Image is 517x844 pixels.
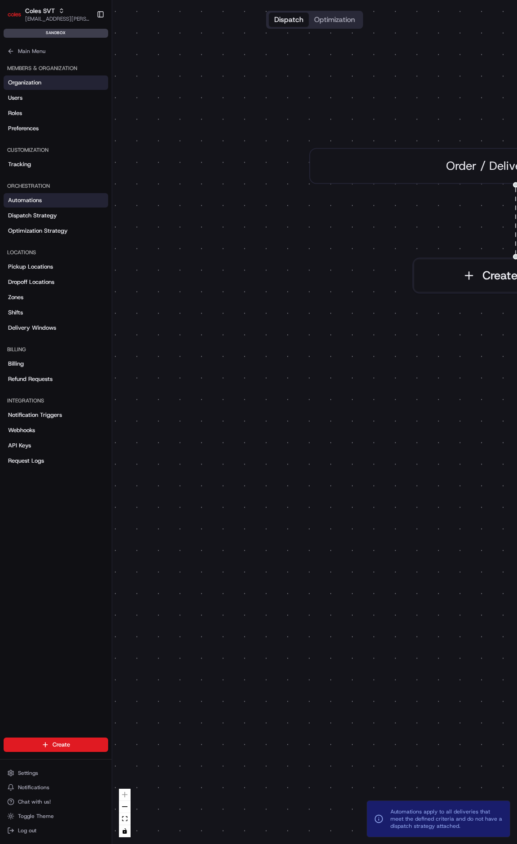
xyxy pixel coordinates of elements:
[4,143,108,157] div: Customization
[8,324,56,332] span: Delivery Windows
[53,741,70,749] span: Create
[8,212,57,220] span: Dispatch Strategy
[4,408,108,422] a: Notification Triggers
[4,106,108,120] a: Roles
[76,131,83,138] div: 💻
[4,260,108,274] a: Pickup Locations
[4,738,108,752] button: Create
[4,29,108,38] div: sandbox
[25,6,55,15] button: Coles SVT
[8,411,62,419] span: Notification Triggers
[18,827,36,834] span: Log out
[4,193,108,208] a: Automations
[89,152,109,159] span: Pylon
[4,781,108,794] button: Notifications
[4,438,108,453] a: API Keys
[8,227,68,235] span: Optimization Strategy
[18,48,45,55] span: Main Menu
[8,124,39,133] span: Preferences
[18,784,49,791] span: Notifications
[4,423,108,437] a: Webhooks
[4,75,108,90] a: Organization
[5,127,72,143] a: 📗Knowledge Base
[8,263,53,271] span: Pickup Locations
[4,393,108,408] div: Integrations
[8,278,54,286] span: Dropoff Locations
[269,13,309,27] button: Dispatch
[4,290,108,305] a: Zones
[4,179,108,193] div: Orchestration
[4,372,108,386] a: Refund Requests
[8,94,22,102] span: Users
[4,795,108,808] button: Chat with us!
[4,245,108,260] div: Locations
[4,4,93,25] button: Coles SVTColes SVT[EMAIL_ADDRESS][PERSON_NAME][PERSON_NAME][DOMAIN_NAME]
[153,88,163,99] button: Start new chat
[31,95,114,102] div: We're available if you need us!
[4,824,108,837] button: Log out
[119,813,131,825] button: fit view
[8,109,22,117] span: Roles
[8,442,31,450] span: API Keys
[18,130,69,139] span: Knowledge Base
[4,121,108,136] a: Preferences
[4,357,108,371] a: Billing
[4,810,108,822] button: Toggle Theme
[390,808,503,830] span: Automations apply to all deliveries that meet the defined criteria and do not have a dispatch str...
[8,196,42,204] span: Automations
[7,7,22,22] img: Coles SVT
[9,86,25,102] img: 1736555255976-a54dd68f-1ca7-489b-9aae-adbdc363a1c4
[8,293,23,301] span: Zones
[309,13,360,27] button: Optimization
[4,224,108,238] a: Optimization Strategy
[18,769,38,777] span: Settings
[31,86,147,95] div: Start new chat
[23,58,148,67] input: Clear
[4,767,108,779] button: Settings
[4,321,108,335] a: Delivery Windows
[9,131,16,138] div: 📗
[4,208,108,223] a: Dispatch Strategy
[18,813,54,820] span: Toggle Theme
[8,426,35,434] span: Webhooks
[4,45,108,57] button: Main Menu
[8,375,53,383] span: Refund Requests
[4,305,108,320] a: Shifts
[18,798,51,805] span: Chat with us!
[4,342,108,357] div: Billing
[8,309,23,317] span: Shifts
[8,457,44,465] span: Request Logs
[119,801,131,813] button: zoom out
[72,127,148,143] a: 💻API Documentation
[63,152,109,159] a: Powered byPylon
[4,61,108,75] div: Members & Organization
[4,454,108,468] a: Request Logs
[25,15,89,22] button: [EMAIL_ADDRESS][PERSON_NAME][PERSON_NAME][DOMAIN_NAME]
[8,79,41,87] span: Organization
[8,160,31,168] span: Tracking
[85,130,144,139] span: API Documentation
[119,825,131,837] button: toggle interactivity
[9,36,163,50] p: Welcome 👋
[4,157,108,172] a: Tracking
[4,91,108,105] a: Users
[9,9,27,27] img: Nash
[4,275,108,289] a: Dropoff Locations
[8,360,24,368] span: Billing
